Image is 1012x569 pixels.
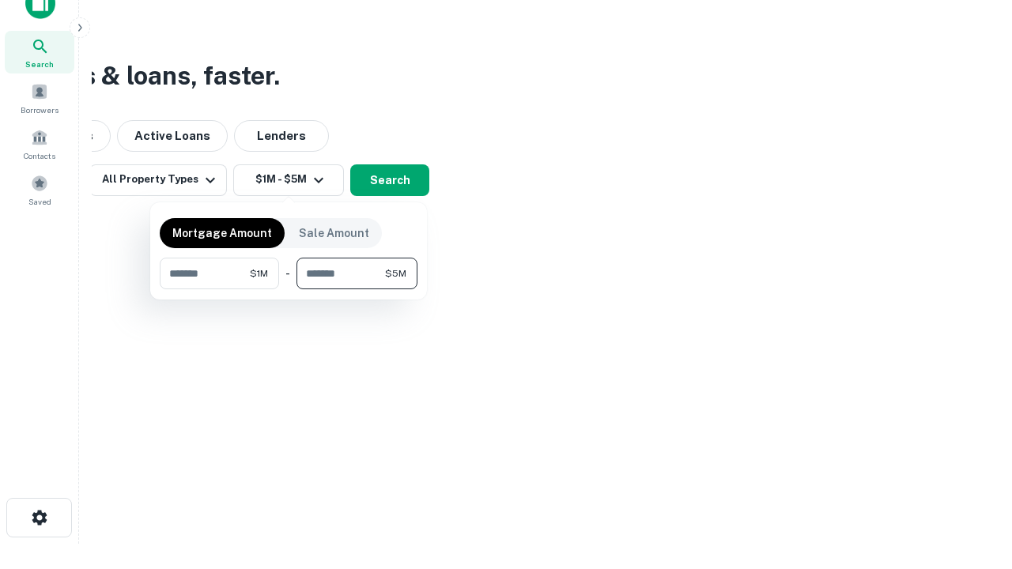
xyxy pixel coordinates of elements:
[172,224,272,242] p: Mortgage Amount
[933,443,1012,518] iframe: Chat Widget
[299,224,369,242] p: Sale Amount
[250,266,268,281] span: $1M
[385,266,406,281] span: $5M
[285,258,290,289] div: -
